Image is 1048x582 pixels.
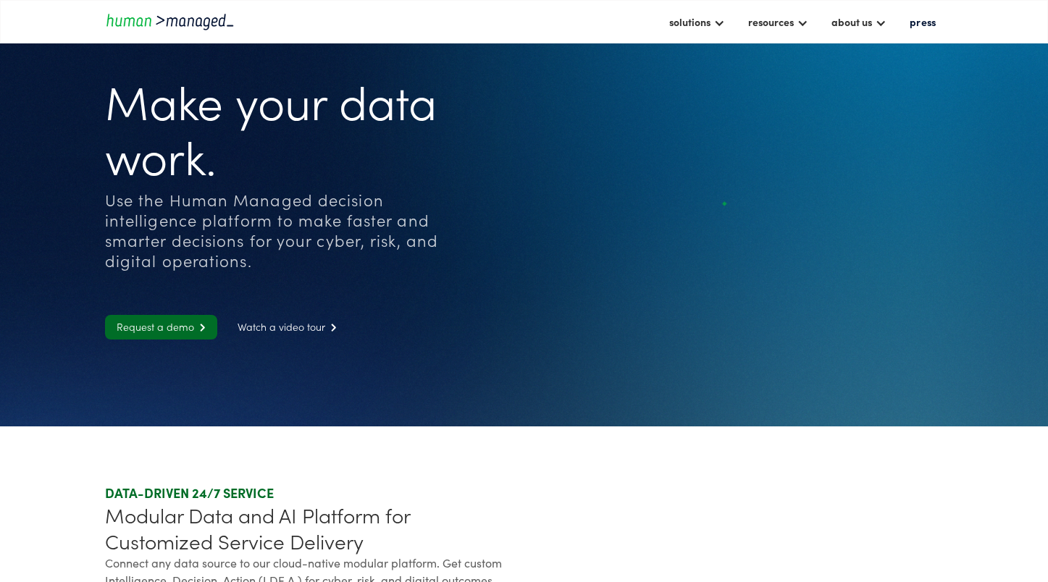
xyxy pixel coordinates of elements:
[105,72,466,182] h1: Make your data work.
[748,13,794,30] div: resources
[105,484,519,502] div: DATA-DRIVEN 24/7 SERVICE
[105,315,217,339] a: Request a demo
[105,502,519,554] div: Modular Data and AI Platform for Customized Service Delivery
[325,323,337,332] span: 
[662,9,732,34] div: solutions
[226,315,348,339] a: Watch a video tour
[824,9,894,34] div: about us
[105,12,235,31] a: home
[741,9,816,34] div: resources
[831,13,872,30] div: about us
[902,9,943,34] a: press
[105,190,466,271] div: Use the Human Managed decision intelligence platform to make faster and smarter decisions for you...
[669,13,710,30] div: solutions
[194,323,206,332] span: 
